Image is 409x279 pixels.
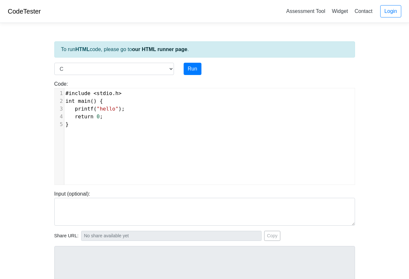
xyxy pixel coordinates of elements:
div: 4 [55,113,64,121]
span: ; [66,113,103,120]
input: No share available yet [81,231,262,241]
span: < [93,90,97,96]
button: Run [184,63,201,75]
span: Share URL: [54,232,79,240]
span: int [66,98,75,104]
a: Widget [329,6,350,16]
a: Login [380,5,401,17]
span: 0 [97,113,100,120]
span: ( ); [66,106,125,112]
div: Code: [49,80,360,185]
span: > [118,90,122,96]
span: "hello" [97,106,118,112]
span: printf [75,106,93,112]
span: return [75,113,93,120]
a: Contact [352,6,375,16]
span: stdio [97,90,112,96]
div: 2 [55,97,64,105]
div: 5 [55,121,64,128]
div: To run code, please go to . [54,41,355,58]
span: #include [66,90,91,96]
span: () { [66,98,103,104]
span: } [66,121,69,127]
span: . [66,90,122,96]
div: 1 [55,90,64,97]
a: our HTML runner page [132,47,187,52]
span: main [78,98,91,104]
button: Copy [264,231,281,241]
span: h [115,90,119,96]
div: Input (optional): [49,190,360,226]
a: Assessment Tool [284,6,328,16]
strong: HTML [75,47,90,52]
a: CodeTester [8,8,41,15]
div: 3 [55,105,64,113]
